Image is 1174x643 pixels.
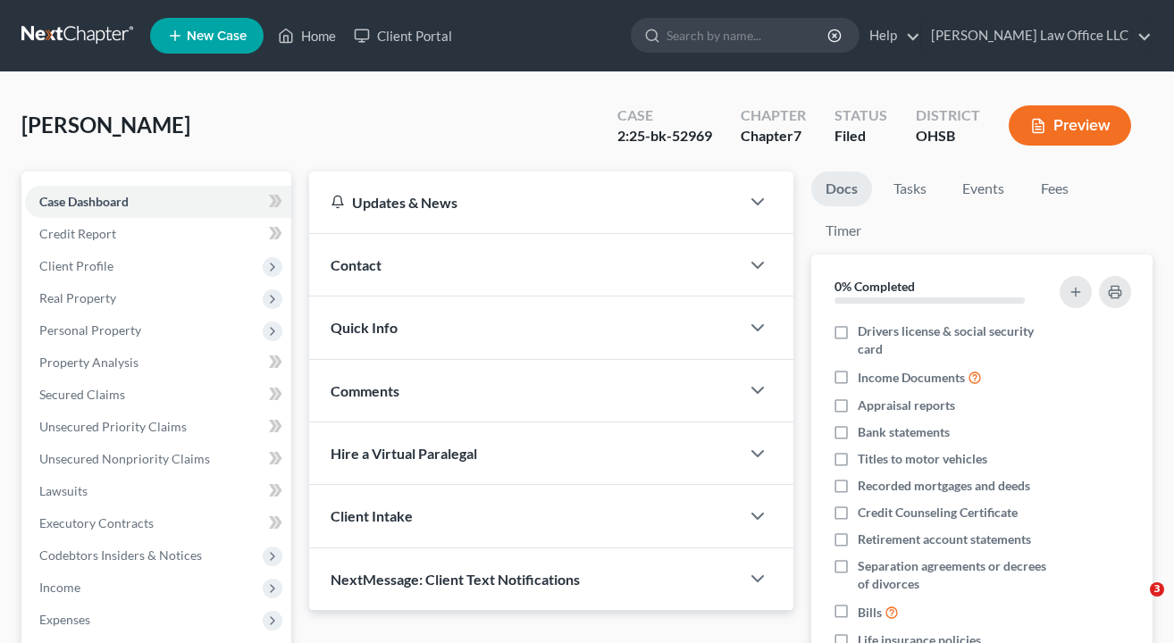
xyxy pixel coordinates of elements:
[1150,582,1164,597] span: 3
[39,226,116,241] span: Credit Report
[1026,171,1083,206] a: Fees
[25,347,291,379] a: Property Analysis
[948,171,1019,206] a: Events
[39,580,80,595] span: Income
[345,20,461,52] a: Client Portal
[39,290,116,305] span: Real Property
[25,218,291,250] a: Credit Report
[858,477,1030,495] span: Recorded mortgages and deeds
[187,29,247,43] span: New Case
[269,20,345,52] a: Home
[858,504,1018,522] span: Credit Counseling Certificate
[858,322,1052,358] span: Drivers license & social security card
[858,423,950,441] span: Bank statements
[858,557,1052,593] span: Separation agreements or decrees of divorces
[39,355,138,370] span: Property Analysis
[331,445,477,462] span: Hire a Virtual Paralegal
[858,397,955,414] span: Appraisal reports
[1009,105,1131,146] button: Preview
[39,612,90,627] span: Expenses
[741,105,806,126] div: Chapter
[25,443,291,475] a: Unsecured Nonpriority Claims
[25,379,291,411] a: Secured Claims
[39,451,210,466] span: Unsecured Nonpriority Claims
[331,193,719,212] div: Updates & News
[741,126,806,146] div: Chapter
[25,507,291,539] a: Executory Contracts
[916,105,980,126] div: District
[858,604,882,622] span: Bills
[39,483,88,498] span: Lawsuits
[793,127,801,144] span: 7
[331,256,382,273] span: Contact
[834,126,887,146] div: Filed
[617,105,712,126] div: Case
[811,171,872,206] a: Docs
[1113,582,1156,625] iframe: Intercom live chat
[39,322,141,338] span: Personal Property
[916,126,980,146] div: OHSB
[21,112,190,138] span: [PERSON_NAME]
[25,411,291,443] a: Unsecured Priority Claims
[617,126,712,146] div: 2:25-bk-52969
[860,20,920,52] a: Help
[25,186,291,218] a: Case Dashboard
[331,382,399,399] span: Comments
[922,20,1152,52] a: [PERSON_NAME] Law Office LLC
[25,475,291,507] a: Lawsuits
[39,387,125,402] span: Secured Claims
[834,105,887,126] div: Status
[39,419,187,434] span: Unsecured Priority Claims
[858,369,965,387] span: Income Documents
[39,515,154,530] span: Executory Contracts
[331,507,413,524] span: Client Intake
[858,450,987,468] span: Titles to motor vehicles
[331,319,398,336] span: Quick Info
[39,547,202,563] span: Codebtors Insiders & Notices
[39,194,129,209] span: Case Dashboard
[858,530,1031,548] span: Retirement account statements
[667,19,830,52] input: Search by name...
[331,571,580,588] span: NextMessage: Client Text Notifications
[39,258,113,273] span: Client Profile
[834,279,915,294] strong: 0% Completed
[879,171,941,206] a: Tasks
[811,213,876,248] a: Timer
